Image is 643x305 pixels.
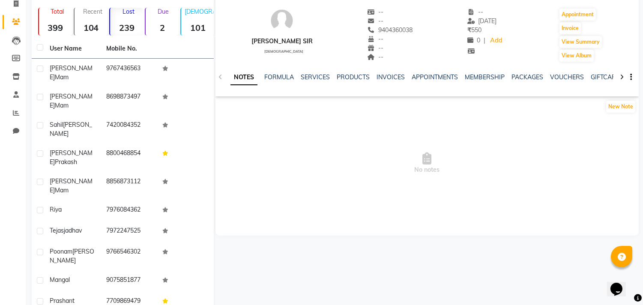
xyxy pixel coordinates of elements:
[467,26,471,34] span: ₹
[511,73,543,81] a: PACKAGES
[78,8,108,15] p: Recent
[50,248,72,255] span: Poonam
[50,227,64,234] span: tejas
[559,36,602,48] button: View Summary
[368,26,413,34] span: 9404360038
[251,37,313,46] div: [PERSON_NAME] sir
[467,26,482,34] span: 550
[50,297,75,305] span: prashant
[181,22,214,33] strong: 101
[467,8,484,16] span: --
[465,73,505,81] a: MEMBERSHIP
[50,64,93,81] span: [PERSON_NAME]
[368,8,384,16] span: --
[64,227,82,234] span: jadhav
[230,70,257,85] a: NOTES
[101,87,158,115] td: 8698873497
[559,50,594,62] button: View Album
[114,8,143,15] p: Lost
[368,44,384,52] span: --
[45,39,101,59] th: User Name
[559,9,596,21] button: Appointment
[55,158,77,166] span: Prakash
[467,36,480,44] span: 0
[146,22,179,33] strong: 2
[484,36,485,45] span: |
[412,73,458,81] a: APPOINTMENTS
[147,8,179,15] p: Due
[55,73,69,81] span: mam
[50,121,92,138] span: [PERSON_NAME]
[101,39,158,59] th: Mobile No.
[55,186,69,194] span: mam
[50,93,93,109] span: [PERSON_NAME]
[337,73,370,81] a: PRODUCTS
[467,17,497,25] span: [DATE]
[50,149,93,166] span: [PERSON_NAME]
[607,271,634,296] iframe: chat widget
[39,22,72,33] strong: 399
[377,73,405,81] a: INVOICES
[591,73,624,81] a: GIFTCARDS
[489,35,504,47] a: Add
[606,101,635,113] button: New Note
[368,17,384,25] span: --
[50,177,93,194] span: [PERSON_NAME]
[215,120,639,206] span: No notes
[269,8,295,33] img: avatar
[110,22,143,33] strong: 239
[368,35,384,43] span: --
[185,8,214,15] p: [DEMOGRAPHIC_DATA]
[101,270,158,291] td: 9075851877
[101,59,158,87] td: 9767436563
[301,73,330,81] a: SERVICES
[264,73,294,81] a: FORMULA
[50,206,62,213] span: riya
[368,53,384,61] span: --
[50,276,70,284] span: Mangal
[101,144,158,172] td: 8800468854
[101,242,158,270] td: 9766546302
[550,73,584,81] a: VOUCHERS
[264,49,303,54] span: [DEMOGRAPHIC_DATA]
[50,121,63,129] span: sahil
[101,221,158,242] td: 7972247525
[101,172,158,200] td: 8856873112
[75,22,108,33] strong: 104
[55,102,69,109] span: mam
[559,22,581,34] button: Invoice
[101,115,158,144] td: 7420084352
[101,200,158,221] td: 7976084362
[42,8,72,15] p: Total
